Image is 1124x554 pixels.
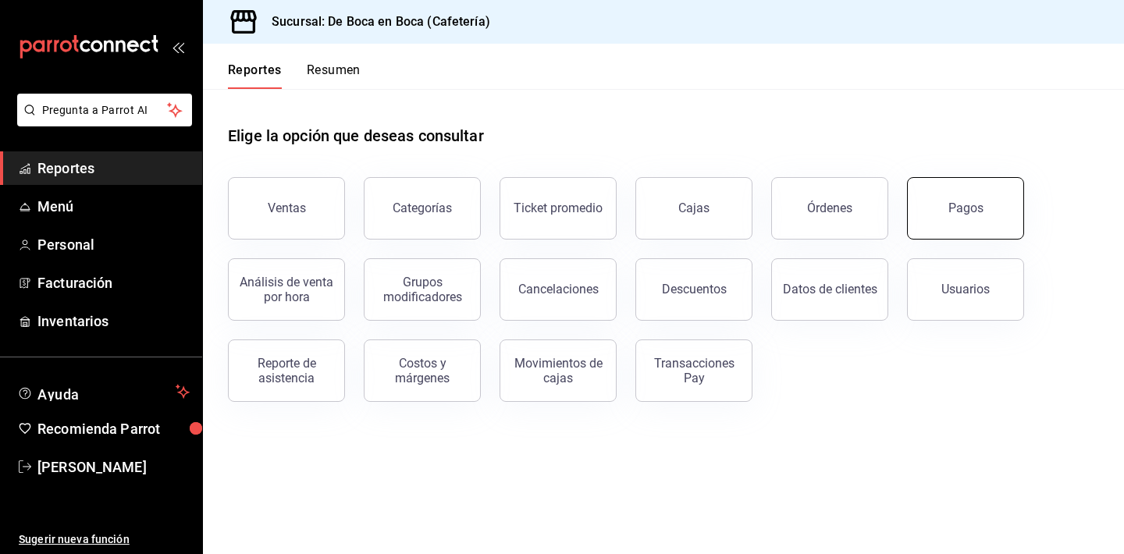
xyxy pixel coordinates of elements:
span: [PERSON_NAME] [37,456,190,478]
button: Ventas [228,177,345,240]
button: Ticket promedio [500,177,617,240]
a: Cajas [635,177,752,240]
button: Categorías [364,177,481,240]
button: Datos de clientes [771,258,888,321]
div: Categorías [393,201,452,215]
span: Sugerir nueva función [19,531,190,548]
div: Movimientos de cajas [510,356,606,385]
button: open_drawer_menu [172,41,184,53]
div: navigation tabs [228,62,361,89]
div: Costos y márgenes [374,356,471,385]
button: Pregunta a Parrot AI [17,94,192,126]
button: Reporte de asistencia [228,339,345,402]
button: Pagos [907,177,1024,240]
div: Ventas [268,201,306,215]
div: Pagos [948,201,983,215]
button: Costos y márgenes [364,339,481,402]
h3: Sucursal: De Boca en Boca (Cafetería) [259,12,490,31]
button: Descuentos [635,258,752,321]
span: Inventarios [37,311,190,332]
a: Pregunta a Parrot AI [11,113,192,130]
button: Grupos modificadores [364,258,481,321]
h1: Elige la opción que deseas consultar [228,124,484,147]
button: Cancelaciones [500,258,617,321]
div: Órdenes [807,201,852,215]
div: Reporte de asistencia [238,356,335,385]
div: Usuarios [941,282,990,297]
button: Movimientos de cajas [500,339,617,402]
span: Facturación [37,272,190,293]
button: Análisis de venta por hora [228,258,345,321]
button: Órdenes [771,177,888,240]
span: Ayuda [37,382,169,401]
button: Reportes [228,62,282,89]
div: Ticket promedio [514,201,603,215]
span: Pregunta a Parrot AI [42,102,168,119]
span: Recomienda Parrot [37,418,190,439]
span: Reportes [37,158,190,179]
button: Usuarios [907,258,1024,321]
div: Cajas [678,199,710,218]
span: Menú [37,196,190,217]
div: Transacciones Pay [646,356,742,385]
div: Grupos modificadores [374,275,471,304]
div: Análisis de venta por hora [238,275,335,304]
div: Cancelaciones [518,282,599,297]
button: Transacciones Pay [635,339,752,402]
div: Datos de clientes [783,282,877,297]
div: Descuentos [662,282,727,297]
button: Resumen [307,62,361,89]
span: Personal [37,234,190,255]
